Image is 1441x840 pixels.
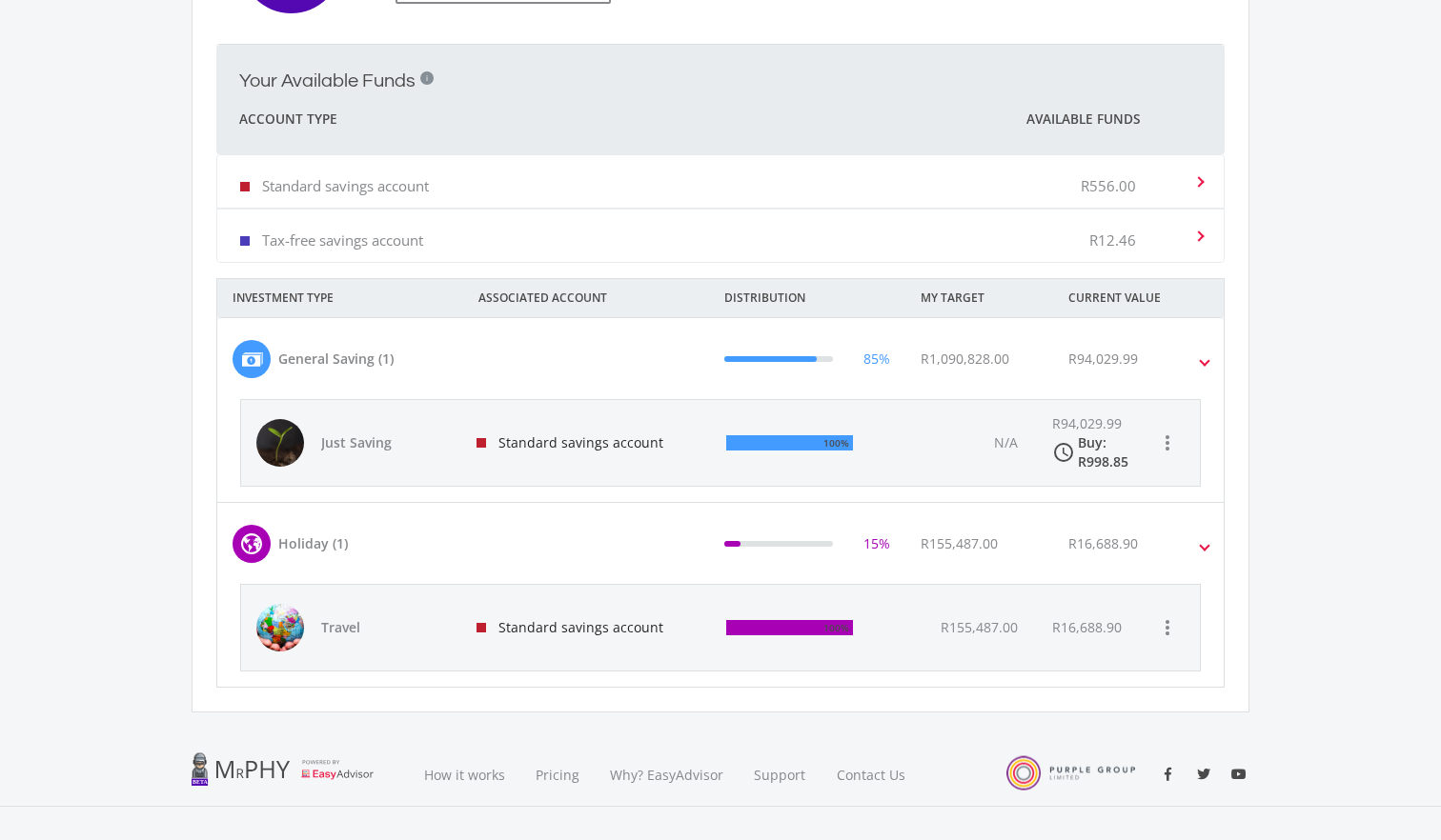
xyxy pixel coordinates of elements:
a: Support [739,743,822,807]
div: R94,029.99 [1068,349,1138,369]
div: DISTRIBUTION [709,279,905,317]
span: Available Funds [1026,110,1140,129]
i: access_time [1052,441,1075,464]
span: Just Saving [321,433,455,452]
div: 100% [819,618,849,637]
span: N/A [994,433,1018,451]
mat-expansion-panel-header: Tax-free savings account R12.46 [217,210,1224,262]
div: ASSOCIATED ACCOUNT [463,279,709,317]
div: 100% [819,433,849,452]
div: Holiday (1) 15% R155,487.00 R16,688.90 [217,584,1224,687]
p: R12.46 [1089,230,1136,250]
p: Standard savings account [262,176,429,195]
div: Your Available Funds i Account Type Available Funds [216,154,1225,263]
div: Standard savings account [461,400,711,486]
a: How it works [409,743,520,807]
mat-expansion-panel-header: General Saving (1) 85% R1,090,828.00 R94,029.99 [217,318,1224,399]
div: 85% [863,349,890,369]
span: R155,487.00 [941,618,1018,636]
div: Buy: R998.85 [1078,433,1152,471]
span: Travel [321,618,455,637]
div: General Saving (1) [278,349,394,369]
i: more_vert [1156,431,1179,454]
button: more_vert [1148,424,1187,462]
div: INVESTMENT TYPE [217,279,463,317]
div: R94,029.99 [1052,414,1152,471]
div: CURRENT VALUE [1053,279,1249,317]
button: more_vert [1148,609,1187,647]
div: R16,688.90 [1068,533,1138,553]
a: Pricing [520,743,595,807]
a: Contact Us [822,743,923,807]
mat-expansion-panel-header: Your Available Funds i Account Type Available Funds [216,45,1225,154]
p: Tax-free savings account [262,230,423,250]
mat-expansion-panel-header: Standard savings account R556.00 [217,155,1224,208]
div: General Saving (1) 85% R1,090,828.00 R94,029.99 [217,399,1224,502]
div: Holiday (1) [278,533,348,553]
i: more_vert [1156,616,1179,639]
span: R155,487.00 [921,534,998,552]
p: R556.00 [1081,176,1136,195]
a: Why? EasyAdvisor [595,743,739,807]
h2: Your Available Funds [239,70,416,92]
mat-expansion-panel-header: Holiday (1) 15% R155,487.00 R16,688.90 [217,503,1224,584]
span: Account Type [239,108,337,130]
div: MY TARGET [905,279,1053,317]
div: Standard savings account [461,585,711,670]
div: R16,688.90 [1052,618,1122,637]
span: R1,090,828.00 [921,350,1009,368]
div: i [420,71,434,85]
div: 15% [863,533,890,553]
